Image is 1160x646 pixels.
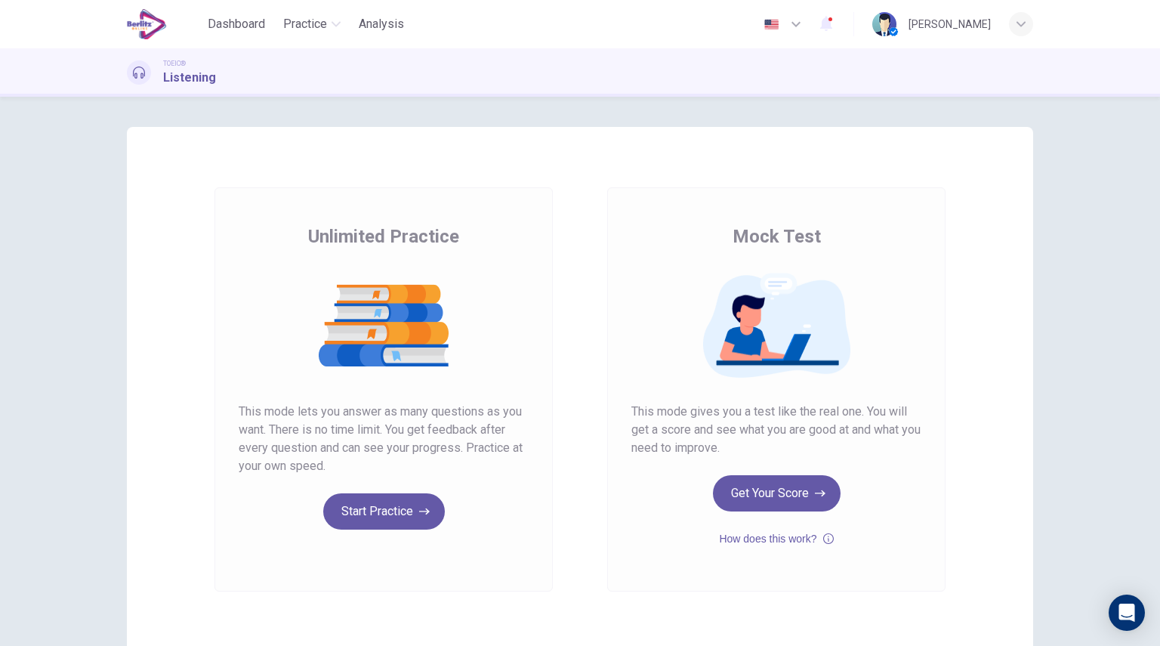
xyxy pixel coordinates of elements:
button: Get Your Score [713,475,841,512]
div: [PERSON_NAME] [909,15,991,33]
button: Analysis [353,11,410,38]
button: Start Practice [323,493,445,530]
h1: Listening [163,69,216,87]
span: Unlimited Practice [308,224,459,249]
button: Dashboard [202,11,271,38]
span: This mode gives you a test like the real one. You will get a score and see what you are good at a... [631,403,921,457]
img: EduSynch logo [127,9,167,39]
a: EduSynch logo [127,9,202,39]
span: Practice [283,15,327,33]
img: en [762,19,781,30]
button: How does this work? [719,530,833,548]
button: Practice [277,11,347,38]
span: This mode lets you answer as many questions as you want. There is no time limit. You get feedback... [239,403,529,475]
span: Dashboard [208,15,265,33]
img: Profile picture [872,12,896,36]
div: Open Intercom Messenger [1109,595,1145,631]
span: Mock Test [733,224,821,249]
span: Analysis [359,15,404,33]
span: TOEIC® [163,58,186,69]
